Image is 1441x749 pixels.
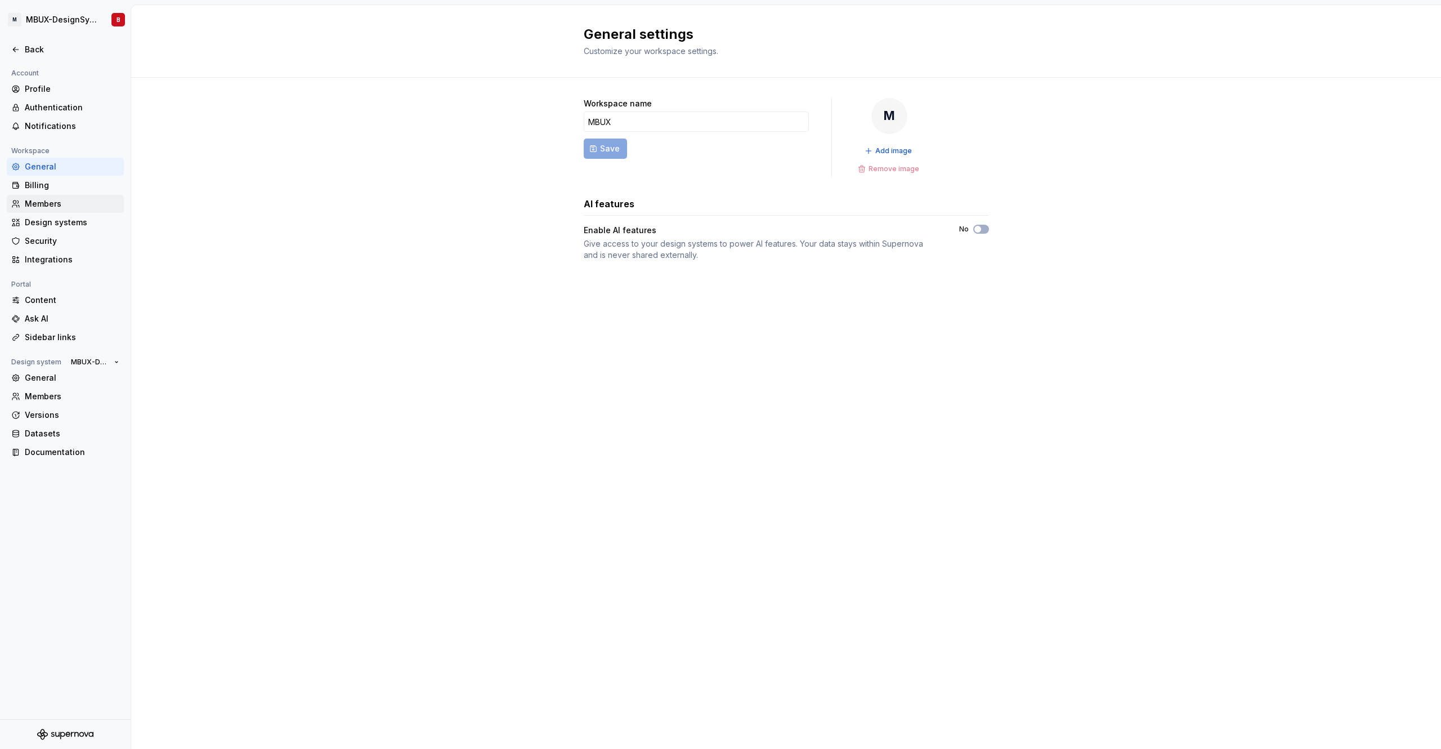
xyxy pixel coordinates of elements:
div: Profile [25,83,119,95]
div: M [8,13,21,26]
a: Datasets [7,425,124,443]
div: Documentation [25,447,119,458]
div: Members [25,198,119,209]
div: Datasets [25,428,119,439]
div: Ask AI [25,313,119,324]
a: Sidebar links [7,328,124,346]
a: Design systems [7,213,124,231]
div: Workspace [7,144,54,158]
div: Enable AI features [584,225,656,236]
a: Notifications [7,117,124,135]
a: Members [7,195,124,213]
div: M [871,98,907,134]
a: General [7,369,124,387]
div: Portal [7,278,35,291]
span: MBUX-DesignSystem [71,358,110,367]
span: Customize your workspace settings. [584,46,718,56]
h2: General settings [584,25,975,43]
label: Workspace name [584,98,652,109]
a: Profile [7,80,124,98]
div: Versions [25,409,119,421]
a: Integrations [7,251,124,269]
div: Security [25,235,119,247]
div: Design system [7,355,66,369]
h3: AI features [584,197,634,211]
div: Content [25,295,119,306]
div: Design systems [25,217,119,228]
a: Content [7,291,124,309]
div: Back [25,44,119,55]
div: Authentication [25,102,119,113]
a: Security [7,232,124,250]
div: Notifications [25,121,119,132]
a: Billing [7,176,124,194]
div: Account [7,66,43,80]
div: Sidebar links [25,332,119,343]
button: MMBUX-DesignSystemB [2,7,128,32]
a: General [7,158,124,176]
div: General [25,372,119,384]
div: B [117,15,120,24]
a: Documentation [7,443,124,461]
a: Authentication [7,99,124,117]
div: Integrations [25,254,119,265]
div: Give access to your design systems to power AI features. Your data stays within Supernova and is ... [584,238,939,261]
div: General [25,161,119,172]
div: Members [25,391,119,402]
div: Billing [25,180,119,191]
a: Ask AI [7,310,124,328]
svg: Supernova Logo [37,729,93,740]
span: Add image [875,146,912,155]
div: MBUX-DesignSystem [26,14,98,25]
button: Add image [861,143,917,159]
a: Versions [7,406,124,424]
label: No [959,225,969,234]
a: Members [7,387,124,405]
a: Back [7,41,124,59]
